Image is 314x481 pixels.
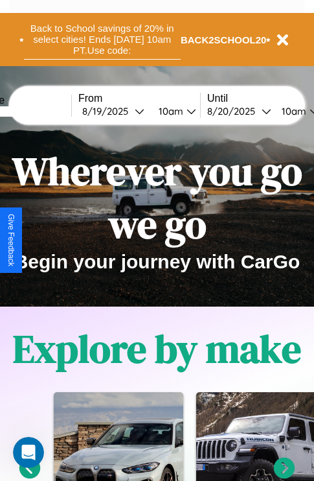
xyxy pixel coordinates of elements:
[13,437,44,468] iframe: Intercom live chat
[82,105,135,117] div: 8 / 19 / 2025
[78,93,200,104] label: From
[207,105,262,117] div: 8 / 20 / 2025
[78,104,148,118] button: 8/19/2025
[275,105,309,117] div: 10am
[181,34,267,45] b: BACK2SCHOOL20
[24,19,181,60] button: Back to School savings of 20% in select cities! Ends [DATE] 10am PT.Use code:
[152,105,186,117] div: 10am
[6,214,16,266] div: Give Feedback
[13,322,301,375] h1: Explore by make
[148,104,200,118] button: 10am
